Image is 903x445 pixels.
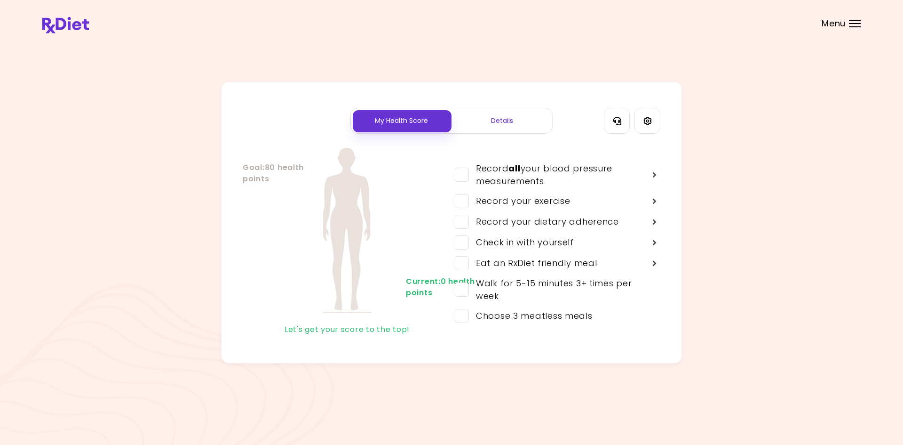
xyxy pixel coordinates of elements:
div: Eat an RxDiet friendly meal [469,257,597,269]
strong: all [508,162,520,174]
a: Settings [634,108,660,134]
div: Let's get your score to the top! [243,322,451,337]
div: Check in with yourself [469,236,574,249]
button: Contact Information [604,108,630,134]
div: Walk for 5-15 minutes 3+ times per week [469,277,649,302]
img: RxDiet [42,17,89,33]
div: Current : 0 health points [406,276,444,299]
div: Record your exercise [469,194,570,207]
div: Record your dietary adherence [469,215,619,228]
div: Details [451,108,552,133]
span: Menu [822,19,846,28]
div: Goal : 80 health points [243,162,280,185]
div: My Health Score [351,108,451,133]
div: Record your blood pressure measurements [469,162,649,187]
div: Choose 3 meatless meals [469,309,593,322]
